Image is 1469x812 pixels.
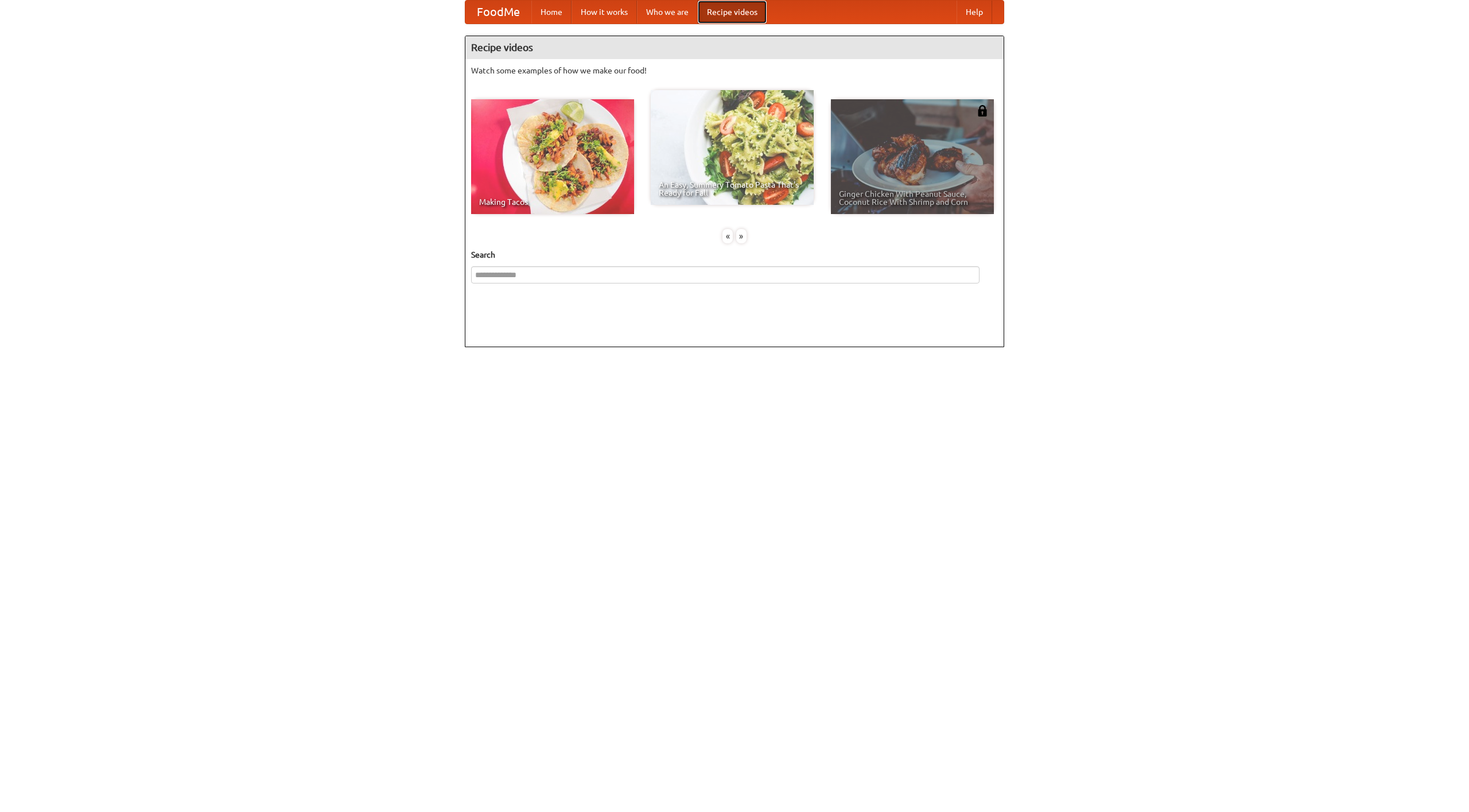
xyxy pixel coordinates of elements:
span: Making Tacos [479,198,626,206]
a: An Easy, Summery Tomato Pasta That's Ready for Fall [651,90,814,205]
h5: Search [471,249,998,261]
a: How it works [572,1,637,24]
a: Recipe videos [698,1,767,24]
a: Home [531,1,572,24]
div: « [722,229,733,243]
a: Making Tacos [471,99,634,214]
a: Help [957,1,992,24]
p: Watch some examples of how we make our food! [471,65,998,76]
span: An Easy, Summery Tomato Pasta That's Ready for Fall [659,181,806,197]
a: Who we are [637,1,698,24]
a: FoodMe [465,1,531,24]
div: » [736,229,747,243]
h4: Recipe videos [465,36,1004,59]
img: 483408.png [977,105,988,116]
